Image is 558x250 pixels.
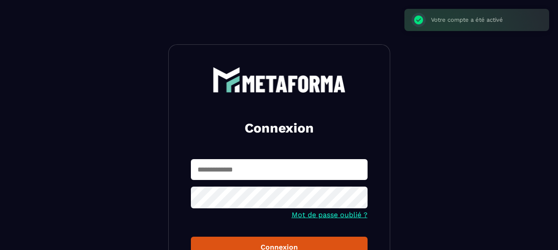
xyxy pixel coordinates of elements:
img: logo [213,67,346,93]
h2: Connexion [202,119,357,137]
a: Mot de passe oublié ? [292,211,368,219]
a: logo [191,67,368,93]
